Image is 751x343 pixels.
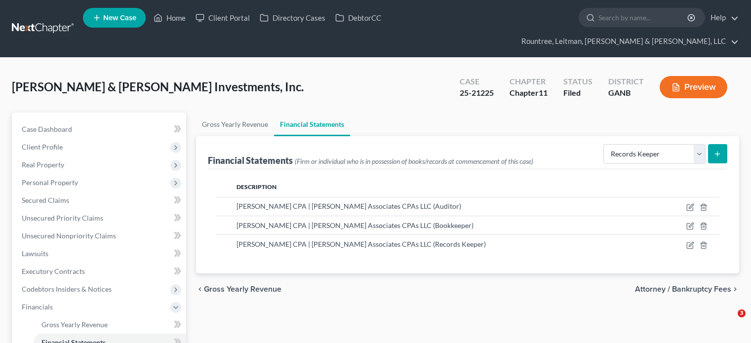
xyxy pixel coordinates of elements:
a: Secured Claims [14,191,186,209]
a: Directory Cases [255,9,330,27]
span: Description [237,183,277,191]
div: Chapter [510,76,548,87]
i: chevron_left [196,285,204,293]
div: Status [563,76,593,87]
span: Client Profile [22,143,63,151]
span: (Firm or individual who is in possession of books/records at commencement of this case) [295,157,533,165]
div: Chapter [510,87,548,99]
span: [PERSON_NAME] CPA | [PERSON_NAME] Associates CPAs LLC (Auditor) [237,202,461,210]
span: Case Dashboard [22,125,72,133]
span: 11 [539,88,548,97]
button: chevron_left Gross Yearly Revenue [196,285,281,293]
span: Financials [22,303,53,311]
i: chevron_right [731,285,739,293]
a: Unsecured Priority Claims [14,209,186,227]
a: Home [149,9,191,27]
span: Secured Claims [22,196,69,204]
span: New Case [103,14,136,22]
span: 3 [738,309,746,317]
span: Executory Contracts [22,267,85,275]
a: Financial Statements [274,113,350,136]
a: Executory Contracts [14,263,186,280]
a: DebtorCC [330,9,386,27]
a: Unsecured Nonpriority Claims [14,227,186,245]
div: GANB [608,87,644,99]
a: Case Dashboard [14,120,186,138]
a: Gross Yearly Revenue [34,316,186,334]
span: Gross Yearly Revenue [41,320,108,329]
button: Preview [660,76,727,98]
a: Gross Yearly Revenue [196,113,274,136]
span: [PERSON_NAME] & [PERSON_NAME] Investments, Inc. [12,79,304,94]
span: Unsecured Priority Claims [22,214,103,222]
div: 25-21225 [460,87,494,99]
div: Financial Statements [208,154,533,166]
span: Personal Property [22,178,78,187]
span: Unsecured Nonpriority Claims [22,231,116,240]
a: Lawsuits [14,245,186,263]
a: Rountree, Leitman, [PERSON_NAME] & [PERSON_NAME], LLC [516,33,739,50]
span: [PERSON_NAME] CPA | [PERSON_NAME] Associates CPAs LLC (Bookkeeper) [237,221,474,229]
div: Filed [563,87,593,99]
div: District [608,76,644,87]
span: Attorney / Bankruptcy Fees [635,285,731,293]
a: Client Portal [191,9,255,27]
span: Real Property [22,160,64,169]
span: Gross Yearly Revenue [204,285,281,293]
span: Codebtors Insiders & Notices [22,285,112,293]
button: Attorney / Bankruptcy Fees chevron_right [635,285,739,293]
span: [PERSON_NAME] CPA | [PERSON_NAME] Associates CPAs LLC (Records Keeper) [237,240,486,248]
div: Case [460,76,494,87]
iframe: Intercom live chat [717,309,741,333]
span: Lawsuits [22,249,48,258]
input: Search by name... [598,8,689,27]
a: Help [706,9,739,27]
